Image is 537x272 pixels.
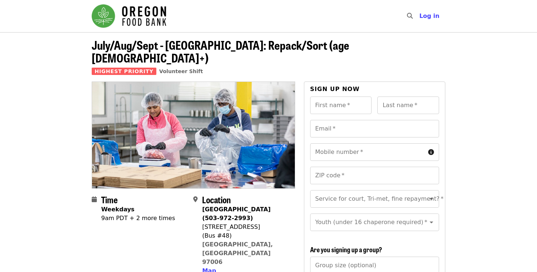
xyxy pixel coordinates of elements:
[92,4,166,28] img: Oregon Food Bank - Home
[92,196,97,203] i: calendar icon
[92,82,295,188] img: July/Aug/Sept - Beaverton: Repack/Sort (age 10+) organized by Oregon Food Bank
[193,196,198,203] i: map-marker-alt icon
[428,149,434,156] i: circle-info icon
[92,36,349,66] span: July/Aug/Sept - [GEOGRAPHIC_DATA]: Repack/Sort (age [DEMOGRAPHIC_DATA]+)
[101,206,134,213] strong: Weekdays
[310,120,439,137] input: Email
[310,167,439,184] input: ZIP code
[414,9,445,23] button: Log in
[101,214,175,223] div: 9am PDT + 2 more times
[419,12,439,19] span: Log in
[202,241,273,265] a: [GEOGRAPHIC_DATA], [GEOGRAPHIC_DATA] 97006
[310,97,372,114] input: First name
[92,68,156,75] span: Highest Priority
[202,231,289,240] div: (Bus #48)
[407,12,413,19] i: search icon
[426,194,437,204] button: Open
[426,217,437,227] button: Open
[202,223,289,231] div: [STREET_ADDRESS]
[377,97,439,114] input: Last name
[310,86,360,92] span: Sign up now
[101,193,118,206] span: Time
[310,143,425,161] input: Mobile number
[202,193,231,206] span: Location
[202,206,270,222] strong: [GEOGRAPHIC_DATA] (503-972-2993)
[417,7,423,25] input: Search
[159,68,203,74] a: Volunteer Shift
[310,245,382,254] span: Are you signing up a group?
